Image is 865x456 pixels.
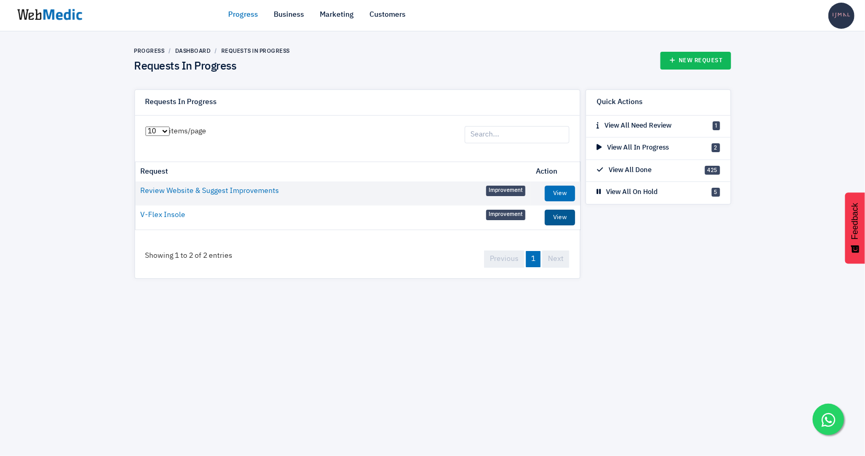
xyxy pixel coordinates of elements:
a: View [545,186,575,201]
label: items/page [145,126,207,137]
input: Search... [465,126,569,144]
p: View All In Progress [597,143,669,153]
p: View All Done [597,165,651,176]
a: Dashboard [175,48,211,54]
a: Review Website & Suggest Improvements [141,186,279,197]
a: Business [274,9,305,20]
a: Requests In Progress [221,48,290,54]
th: Request [136,162,531,181]
select: items/page [145,127,170,136]
span: Improvement [486,186,525,196]
a: Progress [229,9,259,20]
a: Progress [134,48,165,54]
span: 1 [713,121,720,130]
a: V-Flex Insole [141,210,186,221]
h6: Quick Actions [597,98,643,107]
p: View All On Hold [597,187,658,198]
button: Feedback - Show survey [845,192,865,264]
th: Action [531,162,580,181]
span: Feedback [850,203,860,240]
a: Next [542,250,569,268]
a: Marketing [320,9,354,20]
a: Previous [484,250,524,268]
a: New Request [660,52,731,70]
a: Customers [370,9,406,20]
span: 5 [712,188,720,197]
nav: breadcrumb [134,47,290,55]
a: View [545,210,575,225]
div: Showing 1 to 2 of 2 entries [135,240,243,272]
a: 1 [526,251,541,267]
span: 2 [712,143,720,152]
h6: Requests In Progress [145,98,217,107]
h4: Requests In Progress [134,60,290,74]
span: 425 [705,166,720,175]
p: View All Need Review [597,121,671,131]
span: Improvement [486,210,525,220]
